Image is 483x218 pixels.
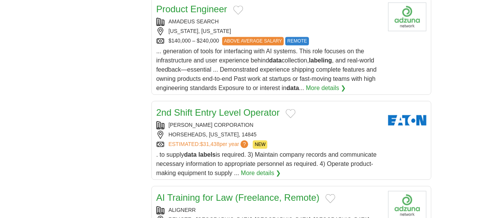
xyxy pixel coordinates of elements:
[156,48,377,91] span: ... generation of tools for interfacing with AI systems. This role focuses on the infrastructure ...
[156,37,382,45] div: $140,000 – $240,000
[156,27,382,35] div: [US_STATE], [US_STATE]
[184,151,197,158] strong: data
[285,37,309,45] span: REMOTE
[169,122,254,128] a: [PERSON_NAME] CORPORATION
[156,107,280,118] a: 2nd Shift Entry Level Operator
[156,18,382,26] div: AMADEUS SEARCH
[286,109,296,118] button: Add to favorite jobs
[233,5,243,15] button: Add to favorite jobs
[169,140,250,149] a: ESTIMATED:$31,438per year?
[325,194,335,203] button: Add to favorite jobs
[156,192,320,203] a: AI Training for Law (Freelance, Remote)
[269,57,282,64] strong: data
[156,206,382,214] div: ALIGNERR
[156,151,377,176] span: . to supply is required. 3) Maintain company records and communicate necessary information to app...
[156,4,227,14] a: Product Engineer
[200,141,220,147] span: $31,438
[156,131,382,139] div: HORSEHEADS, [US_STATE], 14845
[253,140,267,149] span: NEW
[241,140,248,148] span: ?
[388,2,426,31] img: Company logo
[222,37,284,45] span: ABOVE AVERAGE SALARY
[388,106,426,134] img: Eaton Corporation logo
[286,85,299,91] strong: data
[309,57,332,64] strong: labeling
[306,84,346,93] a: More details ❯
[241,169,281,178] a: More details ❯
[198,151,216,158] strong: labels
